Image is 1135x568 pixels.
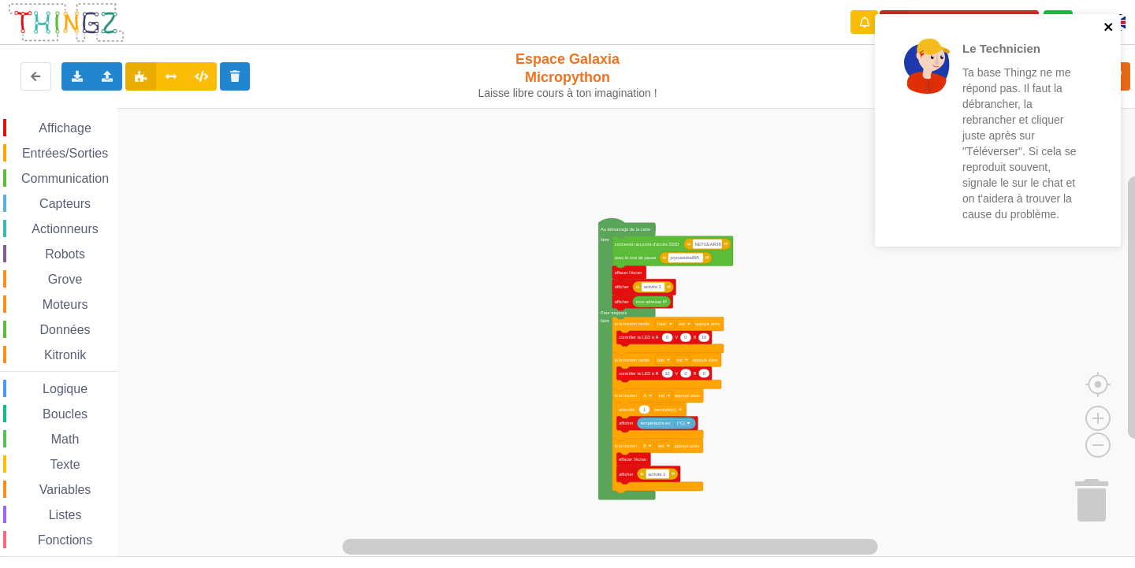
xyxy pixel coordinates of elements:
[615,358,650,362] text: si le bouton tactile
[7,2,125,43] img: thingz_logo.png
[675,393,700,398] text: appuyé alors
[676,358,683,362] text: est
[40,382,90,395] span: Logique
[654,407,676,412] text: seconde(s)
[677,421,685,425] text: (°C)
[674,444,699,448] text: appuyé alors
[643,444,646,448] text: B
[619,371,658,376] text: contrôler la LED à R
[38,323,93,336] span: Données
[19,172,111,185] span: Communication
[601,237,609,242] text: faire
[615,444,638,448] text: si le bouton
[615,242,679,247] text: connexion au point d'accès SSID
[619,457,646,462] text: effacer l'écran
[962,40,1085,57] p: Le Technicien
[40,407,90,421] span: Boucles
[880,10,1039,35] button: Appairer une carte
[43,247,87,261] span: Robots
[694,371,697,376] text: B
[37,197,93,210] span: Capteurs
[615,393,638,398] text: si le bouton
[684,335,687,340] text: 0
[615,255,657,260] text: avec le mot de passe
[37,483,94,496] span: Variables
[657,358,664,362] text: bas
[684,371,687,376] text: 0
[619,407,634,412] text: attendre
[657,321,666,326] text: haut
[694,335,697,340] text: B
[695,242,721,247] text: NETGEAR38
[644,284,661,289] text: activite 1
[643,407,646,412] text: 1
[615,321,650,326] text: si le bouton tactile
[42,348,88,362] span: Kitronik
[471,50,664,100] div: Espace Galaxia Micropython
[601,310,627,315] text: Pour toujours
[40,298,91,311] span: Moteurs
[601,318,609,323] text: faire
[615,284,629,289] text: afficher
[664,371,669,376] text: 10
[962,65,1085,222] p: Ta base Thingz ne me répond pas. Il faut la débrancher, la rebrancher et cliquer juste après sur ...
[615,270,642,275] text: effacer l'écran
[619,335,658,340] text: contrôler la LED à R
[675,335,678,340] text: V
[636,299,667,304] text: mon adresse IP
[47,508,84,522] span: Listes
[601,227,650,232] text: Au démarrage de la carte
[1103,20,1115,35] button: close
[648,472,665,477] text: activite 1
[658,444,664,448] text: est
[471,87,664,100] div: Laisse libre cours à ton imagination !
[675,371,679,376] text: V
[701,335,706,340] text: 10
[659,393,665,398] text: est
[619,472,633,477] text: afficher
[29,222,101,236] span: Actionneurs
[36,121,93,135] span: Affichage
[703,371,705,376] text: 0
[46,273,85,286] span: Grove
[643,393,646,398] text: A
[640,421,670,425] text: température en
[693,358,718,362] text: appuyé alors
[49,432,82,446] span: Math
[666,335,668,340] text: 0
[47,458,82,471] span: Texte
[20,147,110,160] span: Entrées/Sorties
[35,533,95,547] span: Fonctions
[619,421,633,425] text: afficher
[679,321,685,326] text: est
[695,321,720,326] text: appuyé alors
[615,299,629,304] text: afficher
[670,255,699,260] text: joyoustuba995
